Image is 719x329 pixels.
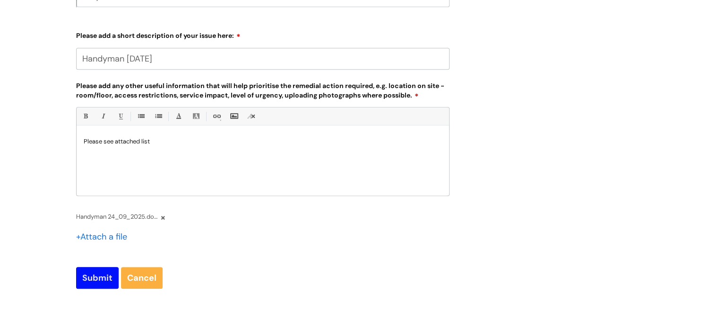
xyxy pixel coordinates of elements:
[135,110,147,122] a: • Unordered List (Ctrl-Shift-7)
[97,110,109,122] a: Italic (Ctrl-I)
[76,211,159,222] span: Handyman 24_09_2025.docx (117.27 KB ) -
[114,110,126,122] a: Underline(Ctrl-U)
[152,110,164,122] a: 1. Ordered List (Ctrl-Shift-8)
[210,110,222,122] a: Link
[173,110,184,122] a: Font Color
[79,110,91,122] a: Bold (Ctrl-B)
[84,137,442,146] p: Please see attached list
[190,110,202,122] a: Back Color
[121,267,163,289] a: Cancel
[76,80,450,99] label: Please add any other useful information that will help prioritise the remedial action required, e...
[76,267,119,289] input: Submit
[228,110,240,122] a: Insert Image...
[245,110,257,122] a: Remove formatting (Ctrl-\)
[76,229,133,244] div: Attach a file
[76,28,450,40] label: Please add a short description of your issue here:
